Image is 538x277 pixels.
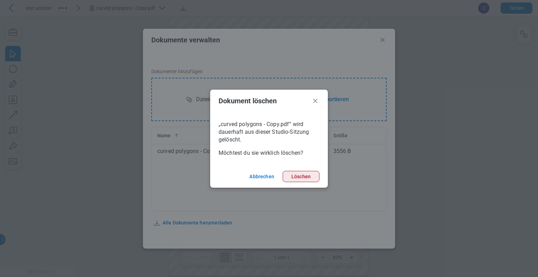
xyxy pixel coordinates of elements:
[247,171,277,182] button: Abbrechen
[283,171,319,182] button: Löschen
[219,149,319,157] p: Möchtest du sie wirklich löschen?
[219,97,308,105] h2: Dokument löschen
[311,97,319,105] button: Schließen
[219,120,319,144] p: „curved polygons - Copy.pdf“ wird dauerhaft aus dieser Studio-Sitzung gelöscht.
